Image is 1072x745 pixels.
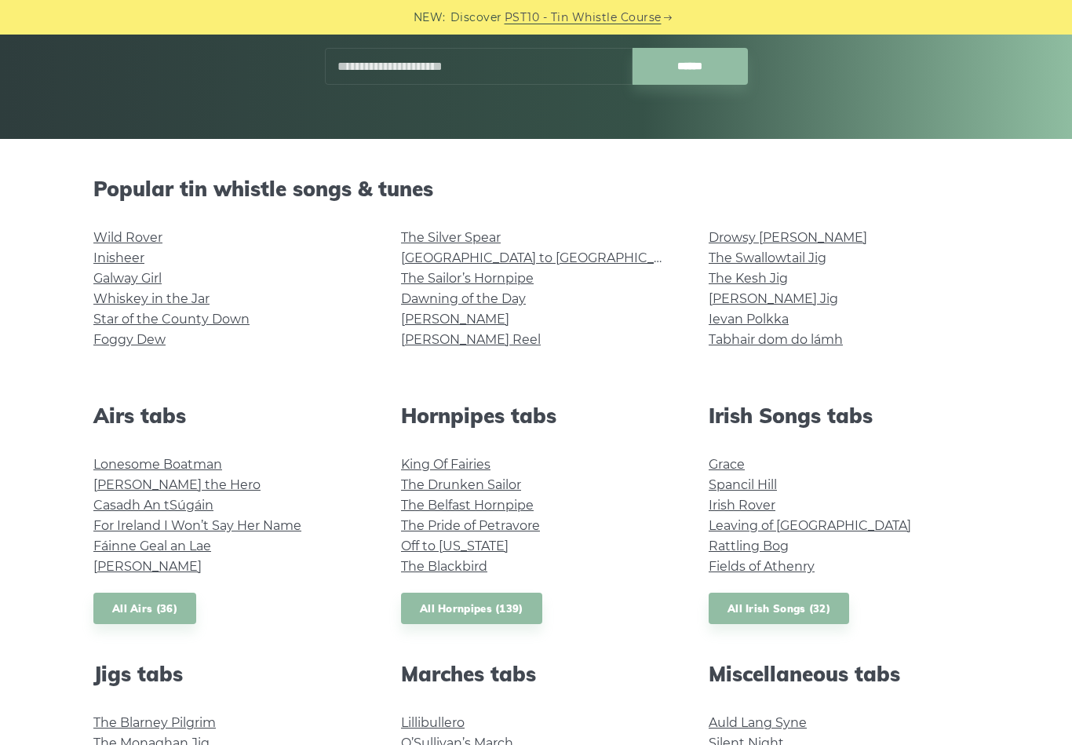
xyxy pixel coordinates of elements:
[709,593,849,625] a: All Irish Songs (32)
[401,250,691,265] a: [GEOGRAPHIC_DATA] to [GEOGRAPHIC_DATA]
[93,559,202,574] a: [PERSON_NAME]
[401,457,490,472] a: King Of Fairies
[505,9,662,27] a: PST10 - Tin Whistle Course
[709,271,788,286] a: The Kesh Jig
[709,518,911,533] a: Leaving of [GEOGRAPHIC_DATA]
[93,230,162,245] a: Wild Rover
[401,312,509,327] a: [PERSON_NAME]
[709,498,775,513] a: Irish Rover
[401,404,671,428] h2: Hornpipes tabs
[93,291,210,306] a: Whiskey in the Jar
[93,177,979,201] h2: Popular tin whistle songs & tunes
[709,312,789,327] a: Ievan Polkka
[401,559,487,574] a: The Blackbird
[93,593,196,625] a: All Airs (36)
[93,250,144,265] a: Inisheer
[401,477,521,492] a: The Drunken Sailor
[401,715,465,730] a: Lillibullero
[709,477,777,492] a: Spancil Hill
[93,662,363,686] h2: Jigs tabs
[93,271,162,286] a: Galway Girl
[401,498,534,513] a: The Belfast Hornpipe
[709,230,867,245] a: Drowsy [PERSON_NAME]
[93,539,211,553] a: Fáinne Geal an Lae
[401,662,671,686] h2: Marches tabs
[709,404,979,428] h2: Irish Songs tabs
[93,477,261,492] a: [PERSON_NAME] the Hero
[709,539,789,553] a: Rattling Bog
[401,291,526,306] a: Dawning of the Day
[709,559,815,574] a: Fields of Athenry
[401,271,534,286] a: The Sailor’s Hornpipe
[93,457,222,472] a: Lonesome Boatman
[93,498,213,513] a: Casadh An tSúgáin
[414,9,446,27] span: NEW:
[93,332,166,347] a: Foggy Dew
[401,593,542,625] a: All Hornpipes (139)
[93,312,250,327] a: Star of the County Down
[709,662,979,686] h2: Miscellaneous tabs
[709,715,807,730] a: Auld Lang Syne
[401,539,509,553] a: Off to [US_STATE]
[450,9,502,27] span: Discover
[709,457,745,472] a: Grace
[93,404,363,428] h2: Airs tabs
[709,291,838,306] a: [PERSON_NAME] Jig
[709,250,826,265] a: The Swallowtail Jig
[709,332,843,347] a: Tabhair dom do lámh
[401,230,501,245] a: The Silver Spear
[93,715,216,730] a: The Blarney Pilgrim
[401,332,541,347] a: [PERSON_NAME] Reel
[401,518,540,533] a: The Pride of Petravore
[93,518,301,533] a: For Ireland I Won’t Say Her Name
